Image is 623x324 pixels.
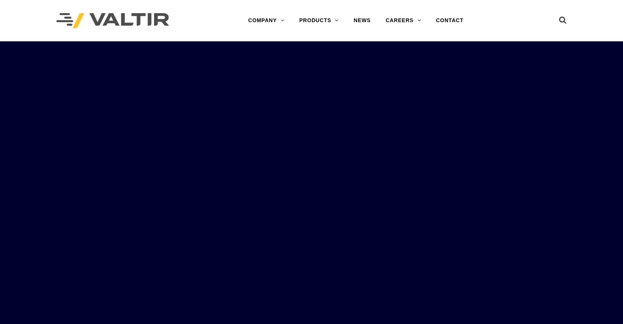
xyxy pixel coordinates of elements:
a: CONTACT [428,13,471,28]
img: Valtir [56,13,169,29]
a: NEWS [346,13,378,28]
a: PRODUCTS [292,13,346,28]
a: COMPANY [241,13,292,28]
a: CAREERS [378,13,428,28]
